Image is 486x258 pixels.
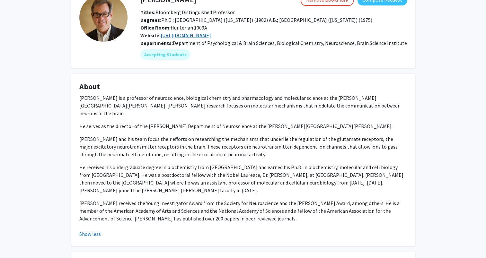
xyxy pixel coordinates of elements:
[161,32,211,39] a: Opens in a new tab
[79,135,407,158] p: [PERSON_NAME] and his team focus their efforts on researching the mechanisms that underlie the re...
[140,49,190,60] mat-chip: Accepting Students
[79,82,407,91] h4: About
[79,122,407,130] p: He serves as the director of the [PERSON_NAME] Department of Neuroscience at the [PERSON_NAME][GE...
[140,17,372,23] span: Ph.D.; [GEOGRAPHIC_DATA] ([US_STATE]) (1982) A.B.; [GEOGRAPHIC_DATA] ([US_STATE]) (1975)
[140,9,235,15] span: Bloomberg Distinguished Professor
[140,32,161,39] b: Website:
[79,199,407,222] p: [PERSON_NAME] received the Young Investigator Award from the Society for Neuroscience and the [PE...
[173,40,407,46] span: Department of Psychological & Brain Sciences, Biological Chemistry, Neuroscience, Brain Science I...
[140,24,207,31] span: Hunterian 1009A
[79,94,407,117] p: [PERSON_NAME] is a professor of neuroscience, biological chemistry and pharmacology and molecular...
[5,229,27,253] iframe: Chat
[140,40,173,46] b: Departments:
[140,17,161,23] b: Degrees:
[79,163,407,194] p: He received his undergraduate degree in biochemistry from [GEOGRAPHIC_DATA] and earned his Ph.D. ...
[140,9,155,15] b: Titles:
[140,24,171,31] b: Office Room:
[79,230,101,238] button: Show less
